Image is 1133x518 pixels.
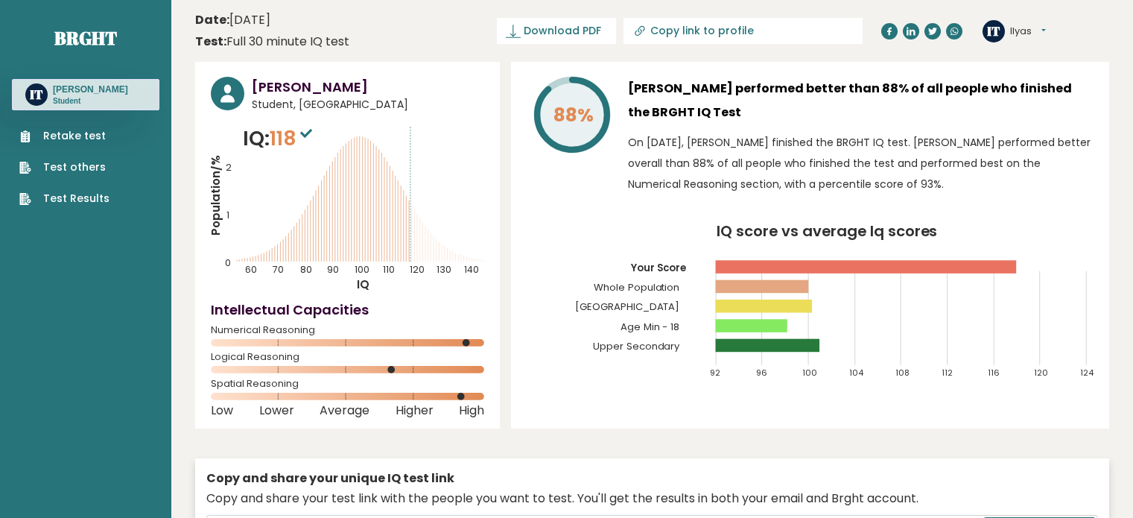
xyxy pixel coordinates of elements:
[53,96,128,107] p: Student
[195,33,226,50] b: Test:
[208,155,223,236] tspan: Population/%
[553,102,594,128] tspan: 88%
[211,327,484,333] span: Numerical Reasoning
[988,367,1000,379] tspan: 116
[594,280,680,294] tspan: Whole Population
[710,367,720,379] tspan: 92
[355,263,369,276] tspan: 100
[895,367,910,379] tspan: 108
[270,124,316,152] span: 118
[211,300,484,320] h4: Intellectual Capacities
[273,263,284,276] tspan: 70
[226,161,232,174] tspan: 2
[396,408,434,414] span: Higher
[1035,367,1049,379] tspan: 120
[54,26,117,50] a: Brght
[630,261,687,275] tspan: Your Score
[252,77,484,97] h3: [PERSON_NAME]
[211,354,484,360] span: Logical Reasoning
[621,320,680,334] tspan: Age Min - 18
[628,77,1094,124] h3: [PERSON_NAME] performed better than 88% of all people who finished the BRGHT IQ Test
[243,124,316,154] p: IQ:
[206,490,1098,508] div: Copy and share your test link with the people you want to test. You'll get the results in both yo...
[19,159,110,175] a: Test others
[19,128,110,144] a: Retake test
[717,221,938,241] tspan: IQ score vs average Iq scores
[206,470,1098,487] div: Copy and share your unique IQ test link
[942,367,953,379] tspan: 112
[459,408,484,414] span: High
[327,263,339,276] tspan: 90
[410,263,425,276] tspan: 120
[246,263,258,276] tspan: 60
[849,367,864,379] tspan: 104
[593,339,681,353] tspan: Upper Secondary
[226,209,229,221] tspan: 1
[300,263,312,276] tspan: 80
[320,408,369,414] span: Average
[252,97,484,113] span: Student, [GEOGRAPHIC_DATA]
[357,277,369,292] tspan: IQ
[19,191,110,206] a: Test Results
[756,367,767,379] tspan: 96
[195,11,229,28] b: Date:
[53,83,128,95] h3: [PERSON_NAME]
[259,408,294,414] span: Lower
[383,263,395,276] tspan: 110
[195,33,349,51] div: Full 30 minute IQ test
[195,11,270,29] time: [DATE]
[497,18,616,44] a: Download PDF
[225,256,231,269] tspan: 0
[30,86,43,103] text: IT
[628,132,1094,195] p: On [DATE], [PERSON_NAME] finished the BRGHT IQ test. [PERSON_NAME] performed better overall than ...
[464,263,479,276] tspan: 140
[1081,367,1095,379] tspan: 124
[437,263,451,276] tspan: 130
[987,22,1000,39] text: IT
[803,367,818,379] tspan: 100
[575,300,680,314] tspan: [GEOGRAPHIC_DATA]
[524,23,601,39] span: Download PDF
[1010,24,1046,39] button: Ilyas
[211,381,484,387] span: Spatial Reasoning
[211,408,233,414] span: Low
